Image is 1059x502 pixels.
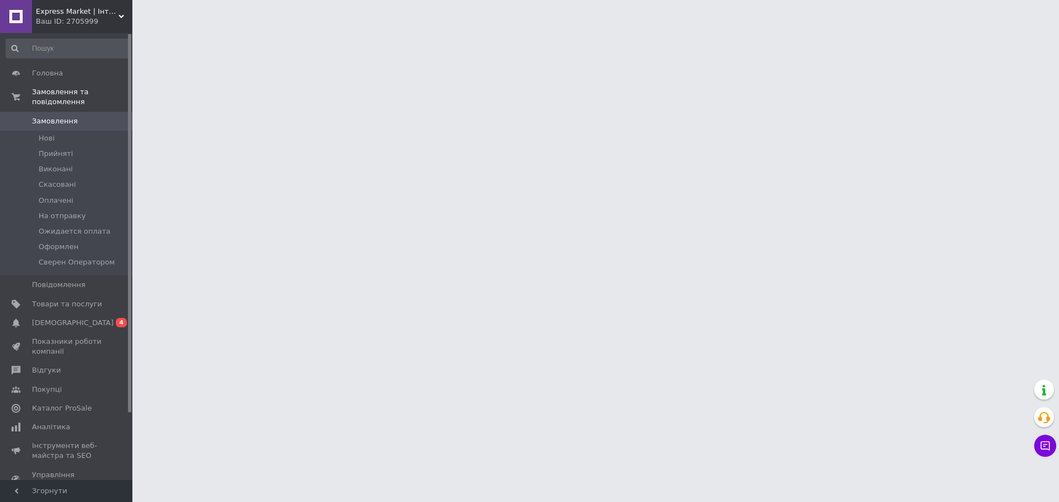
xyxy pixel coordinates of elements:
span: Каталог ProSale [32,403,92,413]
span: Нові [39,133,55,143]
span: На отправку [39,211,85,221]
span: Прийняті [39,149,73,159]
span: 4 [116,318,127,327]
span: Управління сайтом [32,470,102,490]
button: Чат з покупцем [1034,435,1056,457]
span: Покупці [32,385,62,395]
span: Замовлення [32,116,78,126]
span: Замовлення та повідомлення [32,87,132,107]
input: Пошук [6,39,130,58]
span: Ожидается оплата [39,226,110,236]
span: Товари та послуги [32,299,102,309]
span: [DEMOGRAPHIC_DATA] [32,318,114,328]
span: Інструменти веб-майстра та SEO [32,441,102,461]
div: Ваш ID: 2705999 [36,17,132,26]
span: Відгуки [32,365,61,375]
span: Повідомлення [32,280,85,290]
span: Express Market | Інтернет Магазин | ex-market.com.ua [36,7,119,17]
span: Оформлен [39,242,78,252]
span: Оплачені [39,196,73,206]
span: Скасовані [39,180,76,190]
span: Аналітика [32,422,70,432]
span: Головна [32,68,63,78]
span: Показники роботи компанії [32,337,102,357]
span: Сверен Оператором [39,257,115,267]
span: Виконані [39,164,73,174]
